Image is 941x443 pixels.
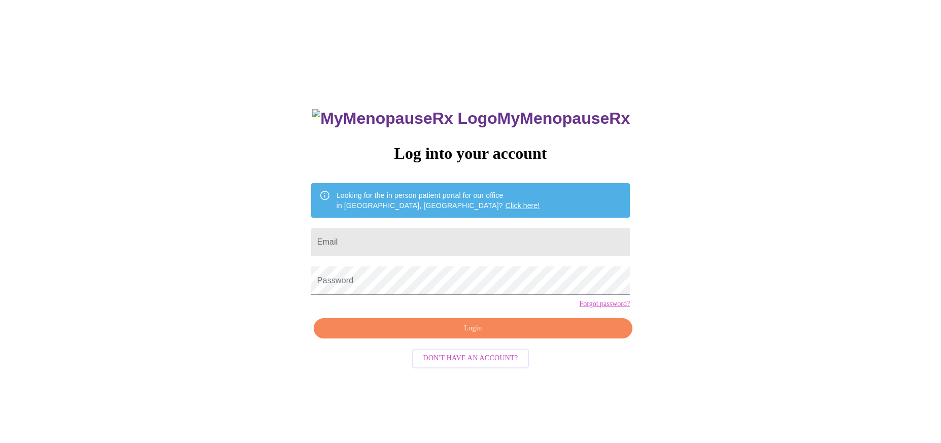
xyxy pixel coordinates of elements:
a: Don't have an account? [410,353,532,362]
span: Login [325,322,621,335]
img: MyMenopauseRx Logo [312,109,497,128]
span: Don't have an account? [423,352,518,365]
a: Forgot password? [579,300,630,308]
h3: Log into your account [311,144,630,163]
button: Don't have an account? [412,349,529,368]
button: Login [314,318,632,339]
div: Looking for the in person patient portal for our office in [GEOGRAPHIC_DATA], [GEOGRAPHIC_DATA]? [337,186,540,215]
h3: MyMenopauseRx [312,109,630,128]
a: Click here! [506,201,540,210]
